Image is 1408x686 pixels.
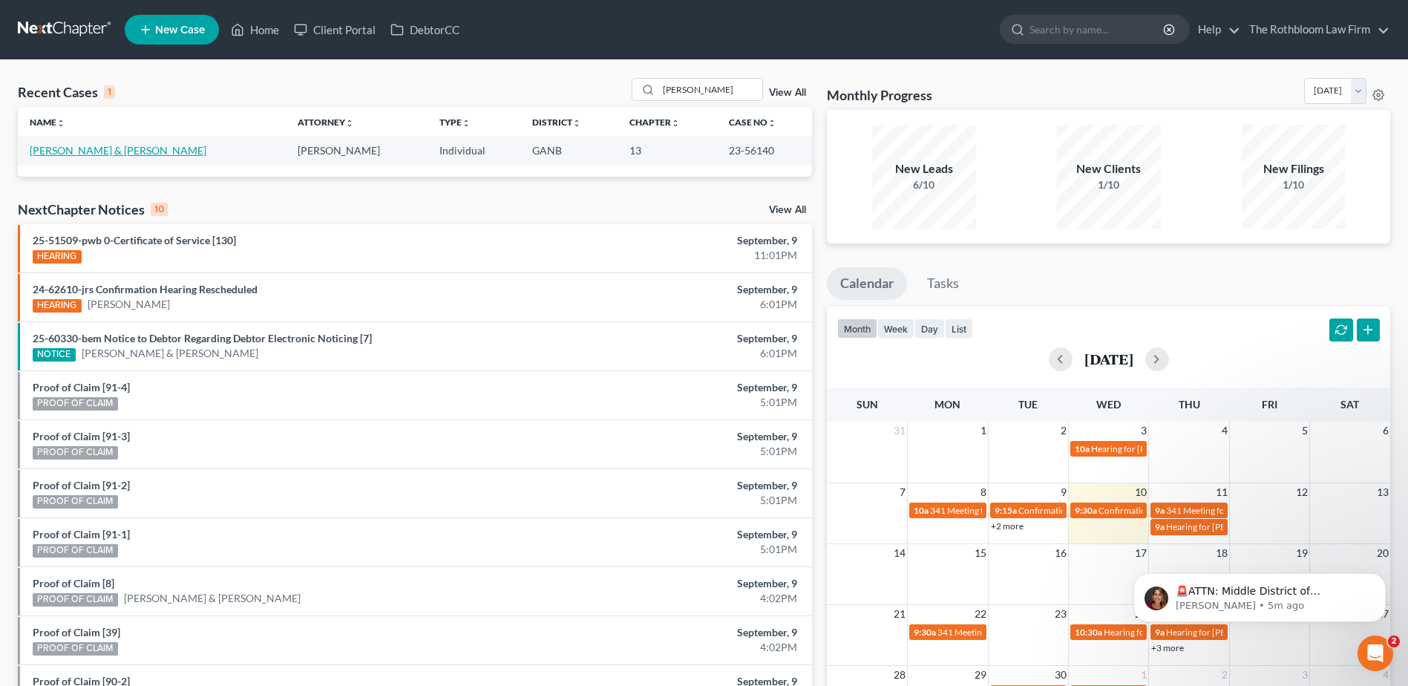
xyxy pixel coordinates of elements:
div: PROOF OF CLAIM [33,642,118,656]
div: September, 9 [552,282,797,297]
td: [PERSON_NAME] [286,137,428,164]
div: September, 9 [552,576,797,591]
iframe: Intercom live chat [1358,636,1393,671]
div: 5:01PM [552,542,797,557]
a: [PERSON_NAME] & [PERSON_NAME] [82,346,258,361]
a: Proof of Claim [39] [33,626,120,638]
span: 22 [973,605,988,623]
div: NOTICE [33,348,76,362]
a: Typeunfold_more [439,117,471,128]
span: Sun [857,398,878,411]
a: [PERSON_NAME] & [PERSON_NAME] [30,144,206,157]
div: 6/10 [872,177,976,192]
span: 11 [1214,483,1229,501]
span: 8 [979,483,988,501]
button: week [877,318,914,339]
a: 25-60330-bem Notice to Debtor Regarding Debtor Electronic Noticing [7] [33,332,372,344]
a: Client Portal [286,16,383,43]
span: 16 [1053,544,1068,562]
td: 23-56140 [717,137,812,164]
span: 9a [1155,505,1165,516]
div: Recent Cases [18,83,115,101]
h3: Monthly Progress [827,86,932,104]
span: Hearing for [PERSON_NAME] [1104,627,1219,638]
span: Wed [1096,398,1121,411]
span: 9:30a [914,627,936,638]
span: 9 [1059,483,1068,501]
div: PROOF OF CLAIM [33,495,118,509]
div: 6:01PM [552,346,797,361]
a: 25-51509-pwb 0-Certificate of Service [130] [33,234,236,246]
i: unfold_more [56,119,65,128]
div: PROOF OF CLAIM [33,593,118,607]
span: Thu [1179,398,1200,411]
span: 14 [892,544,907,562]
span: 9:30a [1075,505,1097,516]
span: Hearing for [PERSON_NAME] [1166,521,1282,532]
span: 3 [1139,422,1148,440]
span: 1 [979,422,988,440]
div: 10 [151,203,168,216]
a: Proof of Claim [91-4] [33,381,130,393]
a: +3 more [1151,642,1184,653]
a: Proof of Claim [91-1] [33,528,130,540]
span: 7 [898,483,907,501]
div: 6:01PM [552,297,797,312]
a: Home [223,16,286,43]
td: 13 [618,137,717,164]
div: PROOF OF CLAIM [33,397,118,411]
span: Sat [1340,398,1359,411]
i: unfold_more [671,119,680,128]
div: 4:02PM [552,591,797,606]
span: 23 [1053,605,1068,623]
span: 2 [1388,636,1400,647]
a: Districtunfold_more [532,117,581,128]
a: Attorneyunfold_more [298,117,354,128]
a: [PERSON_NAME] & [PERSON_NAME] [124,591,301,606]
span: 2 [1059,422,1068,440]
span: 4 [1381,666,1390,684]
span: 9a [1155,521,1165,532]
div: 1 [104,85,115,99]
i: unfold_more [767,119,776,128]
span: 10 [1133,483,1148,501]
span: 2 [1220,666,1229,684]
a: 24-62610-jrs Confirmation Hearing Rescheduled [33,283,258,295]
div: 5:01PM [552,395,797,410]
div: 5:01PM [552,444,797,459]
a: Calendar [827,267,907,300]
a: Chapterunfold_more [629,117,680,128]
span: New Case [155,24,205,36]
input: Search by name... [1029,16,1165,43]
span: 10:30a [1075,627,1102,638]
span: 9:15a [995,505,1017,516]
span: 341 Meeting for [PERSON_NAME] [1166,505,1300,516]
a: [PERSON_NAME] [88,297,170,312]
span: Hearing for [PERSON_NAME] [1091,443,1207,454]
a: View All [769,205,806,215]
td: GANB [520,137,618,164]
div: September, 9 [552,380,797,395]
button: list [945,318,973,339]
span: 21 [892,605,907,623]
span: Fri [1262,398,1277,411]
div: PROOF OF CLAIM [33,544,118,558]
div: NextChapter Notices [18,200,168,218]
span: 341 Meeting for [PERSON_NAME] [937,627,1071,638]
span: 30 [1053,666,1068,684]
button: month [837,318,877,339]
div: September, 9 [552,331,797,346]
span: 28 [892,666,907,684]
span: 5 [1300,422,1309,440]
div: HEARING [33,250,82,264]
div: 1/10 [1057,177,1161,192]
span: 1 [1139,666,1148,684]
span: 10a [1075,443,1090,454]
a: Proof of Claim [91-3] [33,430,130,442]
i: unfold_more [572,119,581,128]
span: 31 [892,422,907,440]
a: Tasks [914,267,972,300]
